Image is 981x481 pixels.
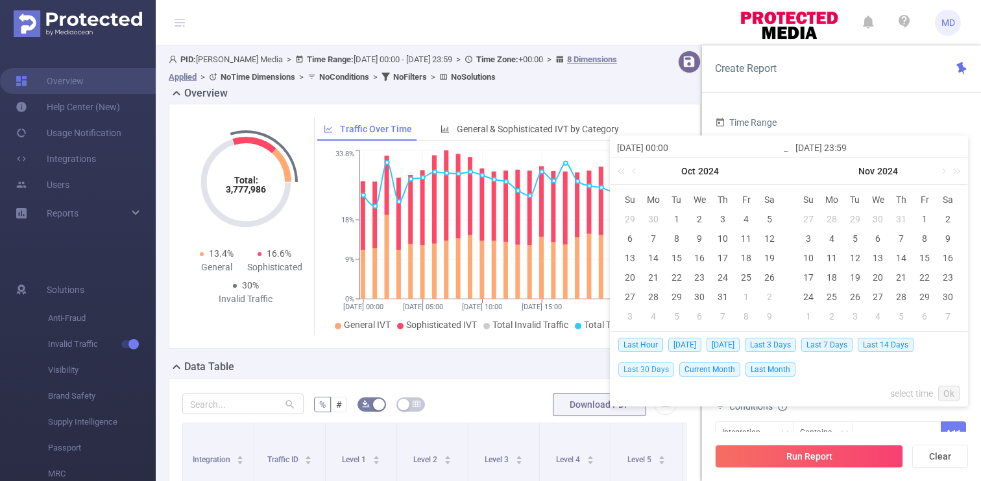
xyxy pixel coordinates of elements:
[283,54,295,64] span: >
[692,309,707,324] div: 6
[847,309,863,324] div: 3
[335,150,354,159] tspan: 33.8%
[893,211,909,227] div: 31
[345,295,354,303] tspan: 0%
[762,270,777,285] div: 26
[820,287,843,307] td: November 25, 2024
[797,268,820,287] td: November 17, 2024
[242,280,259,290] span: 30%
[169,55,180,64] i: icon: user
[758,190,781,209] th: Sat
[936,287,960,307] td: November 30, 2024
[843,194,867,205] span: Tu
[618,248,642,268] td: October 13, 2024
[890,190,913,209] th: Thu
[800,422,841,443] div: Contains
[847,231,863,246] div: 5
[824,270,840,285] div: 18
[444,454,452,462] div: Sort
[745,338,796,352] span: Last 3 Days
[917,309,932,324] div: 6
[711,307,734,326] td: November 7, 2024
[345,255,354,264] tspan: 9%
[762,250,777,266] div: 19
[940,231,956,246] div: 9
[801,211,816,227] div: 27
[758,287,781,307] td: November 2, 2024
[646,270,661,285] div: 21
[646,289,661,305] div: 28
[679,362,740,377] span: Current Month
[738,211,754,227] div: 4
[847,289,863,305] div: 26
[622,211,638,227] div: 29
[913,190,936,209] th: Fri
[14,10,142,37] img: Protected Media
[937,158,949,184] a: Next month (PageDown)
[341,216,354,224] tspan: 18%
[295,72,308,82] span: >
[237,454,244,458] i: icon: caret-up
[680,158,697,184] a: Oct
[669,270,684,285] div: 22
[715,211,731,227] div: 3
[870,231,886,246] div: 6
[762,289,777,305] div: 2
[340,124,412,134] span: Traffic Over Time
[867,268,890,287] td: November 20, 2024
[16,146,96,172] a: Integrations
[729,401,787,412] span: Conditions
[797,209,820,229] td: October 27, 2024
[758,229,781,248] td: October 12, 2024
[820,209,843,229] td: October 28, 2024
[940,211,956,227] div: 2
[711,194,734,205] span: Th
[618,307,642,326] td: November 3, 2024
[618,190,642,209] th: Sun
[738,250,754,266] div: 18
[47,277,84,303] span: Solutions
[48,331,156,357] span: Invalid Traffic
[801,250,816,266] div: 10
[642,307,665,326] td: November 4, 2024
[180,54,196,64] b: PID:
[665,287,688,307] td: October 29, 2024
[913,248,936,268] td: November 15, 2024
[734,209,758,229] td: October 4, 2024
[847,211,863,227] div: 29
[622,309,638,324] div: 3
[618,362,674,377] span: Last 30 Days
[622,231,638,246] div: 6
[692,289,707,305] div: 30
[913,229,936,248] td: November 8, 2024
[362,400,370,408] i: icon: bg-colors
[642,194,665,205] span: Mo
[406,320,477,330] span: Sophisticated IVT
[890,287,913,307] td: November 28, 2024
[688,190,712,209] th: Wed
[642,229,665,248] td: October 7, 2024
[758,307,781,326] td: November 9, 2024
[890,209,913,229] td: October 31, 2024
[913,307,936,326] td: December 6, 2024
[665,248,688,268] td: October 15, 2024
[890,307,913,326] td: December 5, 2024
[688,194,712,205] span: We
[890,248,913,268] td: November 14, 2024
[711,209,734,229] td: October 3, 2024
[688,229,712,248] td: October 9, 2024
[762,211,777,227] div: 5
[893,270,909,285] div: 21
[870,250,886,266] div: 13
[319,399,326,410] span: %
[221,72,295,82] b: No Time Dimensions
[913,194,936,205] span: Fr
[715,250,731,266] div: 17
[646,231,661,246] div: 7
[847,250,863,266] div: 12
[715,62,777,75] span: Create Report
[917,211,932,227] div: 1
[462,303,502,311] tspan: [DATE] 10:00
[543,54,555,64] span: >
[913,209,936,229] td: November 1, 2024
